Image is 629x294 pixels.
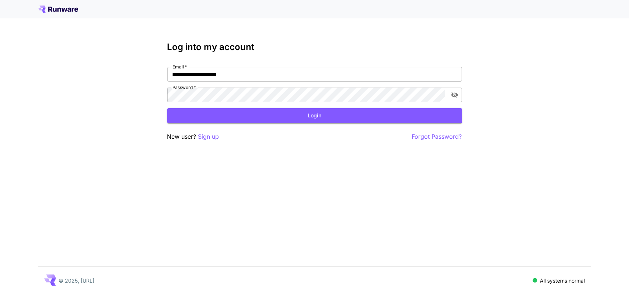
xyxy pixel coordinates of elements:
button: toggle password visibility [448,88,461,102]
p: © 2025, [URL] [59,277,95,284]
h3: Log into my account [167,42,462,52]
p: New user? [167,132,219,141]
label: Password [172,84,196,91]
button: Sign up [198,132,219,141]
button: Login [167,108,462,123]
button: Forgot Password? [412,132,462,141]
label: Email [172,64,187,70]
p: All systems normal [540,277,585,284]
